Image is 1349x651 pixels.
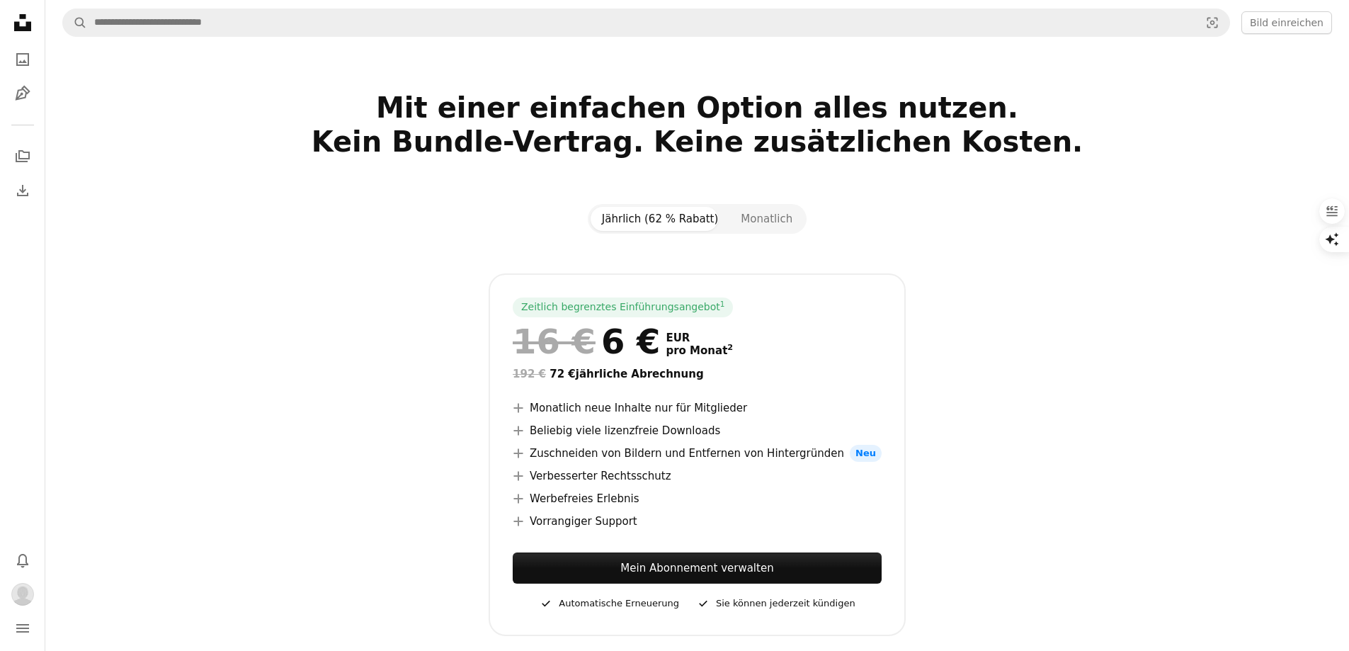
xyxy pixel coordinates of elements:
span: 192 € [513,368,546,380]
li: Beliebig viele lizenzfreie Downloads [513,422,882,439]
span: EUR [666,332,733,344]
div: Sie können jederzeit kündigen [696,595,855,612]
a: 2 [724,344,736,357]
a: Fotos [8,45,37,74]
a: Grafiken [8,79,37,108]
li: Verbesserter Rechtsschutz [513,468,882,485]
li: Zuschneiden von Bildern und Entfernen von Hintergründen [513,445,882,462]
span: pro Monat [666,344,733,357]
span: 16 € [513,323,596,360]
a: Startseite — Unsplash [8,9,37,40]
button: Unsplash suchen [63,9,87,36]
li: Werbefreies Erlebnis [513,490,882,507]
button: Visuelle Suche [1195,9,1229,36]
button: Bild einreichen [1241,11,1332,34]
div: 72 € jährliche Abrechnung [513,366,882,383]
sup: 2 [727,343,733,352]
button: Profil [8,580,37,608]
div: 6 € [513,323,660,360]
button: Benachrichtigungen [8,546,37,574]
span: Neu [850,445,882,462]
a: Kollektionen [8,142,37,171]
li: Monatlich neue Inhalte nur für Mitglieder [513,400,882,417]
a: 1 [717,300,728,315]
div: Automatische Erneuerung [539,595,679,612]
button: Jährlich (62 % Rabatt) [591,207,730,231]
form: Finden Sie Bildmaterial auf der ganzen Webseite [62,9,1230,37]
h2: Mit einer einfachen Option alles nutzen. Kein Bundle-Vertrag. Keine zusätzlichen Kosten. [241,91,1154,193]
li: Vorrangiger Support [513,513,882,530]
a: Mein Abonnement verwalten [513,553,882,584]
a: Bisherige Downloads [8,176,37,205]
img: Avatar von Benutzer Ahmad Abuhamzeh [11,583,34,606]
div: Zeitlich begrenztes Einführungsangebot [513,298,733,317]
sup: 1 [720,300,725,308]
button: Monatlich [729,207,804,231]
button: Menü [8,614,37,642]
